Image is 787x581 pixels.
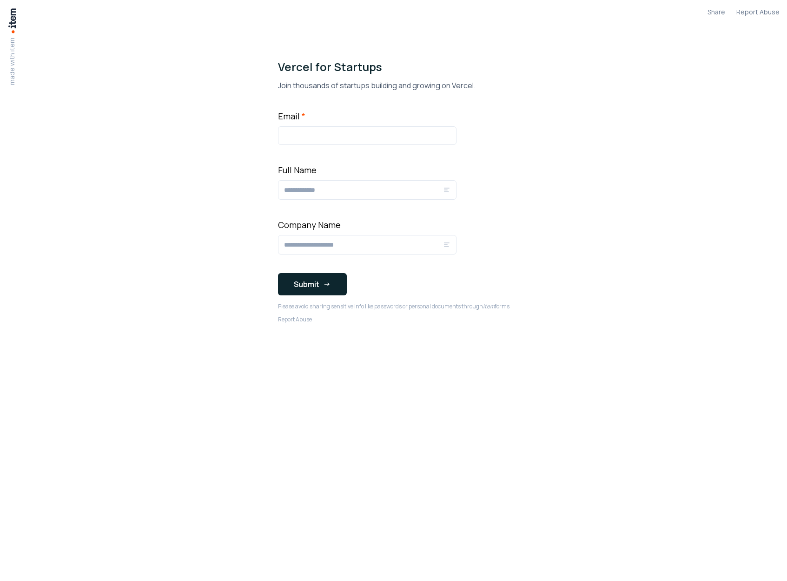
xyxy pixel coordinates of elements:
[278,219,341,230] label: Company Name
[278,164,317,176] label: Full Name
[278,273,347,295] button: Submit
[278,59,509,74] h1: Vercel for Startups
[278,111,305,122] label: Email
[7,7,17,85] a: made with item
[483,302,495,310] span: item
[736,7,780,17] a: Report Abuse
[7,7,17,34] img: Item Brain Logo
[278,303,509,310] p: Please avoid sharing sensitive info like passwords or personal documents through forms
[708,7,725,17] button: Share
[7,38,17,85] p: made with item
[278,316,312,323] a: Report Abuse
[278,80,509,91] p: Join thousands of startups building and growing on Vercel.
